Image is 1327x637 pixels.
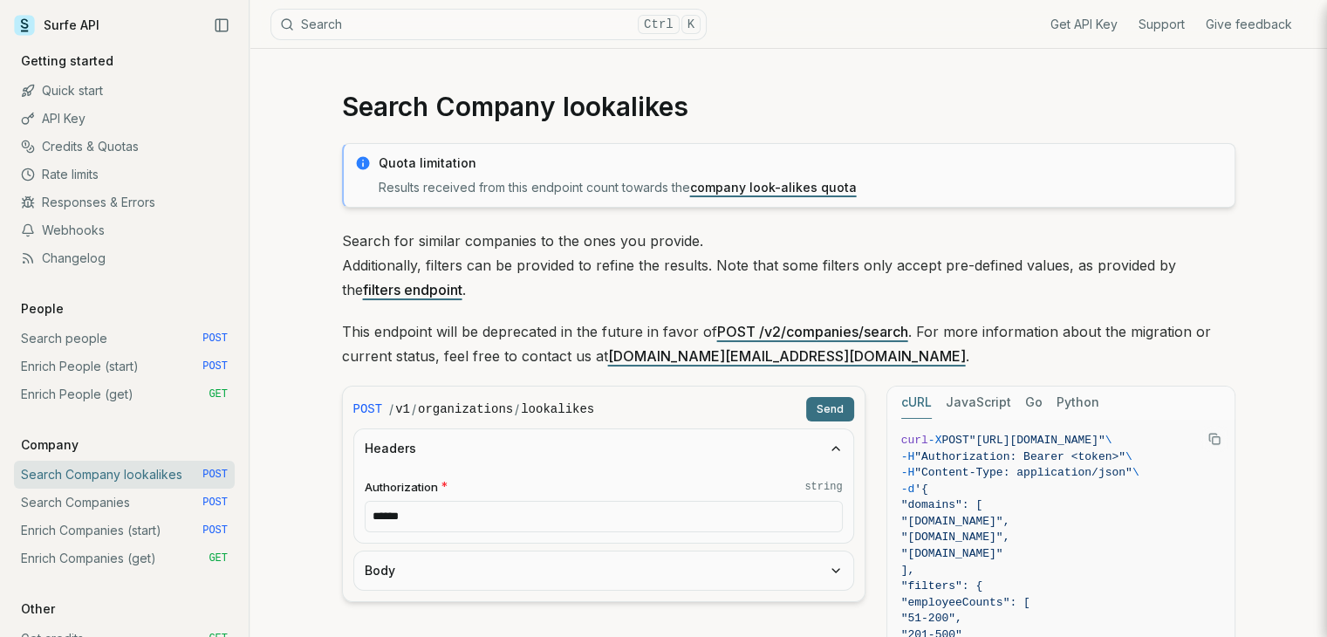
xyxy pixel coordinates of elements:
span: POST [202,524,228,538]
h1: Search Company lookalikes [342,91,1235,122]
kbd: Ctrl [638,15,680,34]
button: Python [1057,387,1099,419]
span: -H [901,466,915,479]
p: Company [14,436,86,454]
a: Search Companies POST [14,489,235,517]
span: "[DOMAIN_NAME]", [901,531,1010,544]
button: Go [1025,387,1043,419]
a: Enrich People (start) POST [14,353,235,380]
a: Credits & Quotas [14,133,235,161]
button: JavaScript [946,387,1011,419]
span: GET [209,387,228,401]
span: POST [202,360,228,373]
span: "Content-Type: application/json" [914,466,1132,479]
span: POST [353,401,383,418]
a: company look-alikes quota [690,180,857,195]
kbd: K [681,15,701,34]
p: Results received from this endpoint count towards the [379,179,1224,196]
code: v1 [395,401,410,418]
span: \ [1132,466,1139,479]
span: Authorization [365,479,438,496]
button: Copy Text [1201,426,1228,452]
span: \ [1125,450,1132,463]
a: [DOMAIN_NAME][EMAIL_ADDRESS][DOMAIN_NAME] [608,347,966,365]
p: Quota limitation [379,154,1224,172]
span: -X [928,434,942,447]
a: POST /v2/companies/search [717,323,908,340]
code: organizations [418,401,513,418]
a: Quick start [14,77,235,105]
code: string [804,480,842,494]
span: / [515,401,519,418]
a: Search Company lookalikes POST [14,461,235,489]
span: "[DOMAIN_NAME]", [901,515,1010,528]
a: API Key [14,105,235,133]
span: POST [202,332,228,346]
span: curl [901,434,928,447]
a: Surfe API [14,12,99,38]
span: "51-200", [901,612,962,625]
a: Rate limits [14,161,235,188]
a: Support [1139,16,1185,33]
p: People [14,300,71,318]
a: Changelog [14,244,235,272]
span: POST [202,468,228,482]
span: "[URL][DOMAIN_NAME]" [969,434,1105,447]
a: Enrich People (get) GET [14,380,235,408]
span: "filters": { [901,579,983,592]
span: \ [1105,434,1112,447]
a: Get API Key [1050,16,1118,33]
span: POST [941,434,968,447]
p: Search for similar companies to the ones you provide. Additionally, filters can be provided to re... [342,229,1235,302]
button: SearchCtrlK [270,9,707,40]
a: Enrich Companies (start) POST [14,517,235,545]
a: Give feedback [1206,16,1292,33]
a: Search people POST [14,325,235,353]
span: "[DOMAIN_NAME]" [901,547,1003,560]
span: ], [901,564,915,577]
span: "Authorization: Bearer <token>" [914,450,1125,463]
a: Webhooks [14,216,235,244]
button: cURL [901,387,932,419]
span: / [389,401,393,418]
button: Body [354,551,853,590]
button: Send [806,397,854,421]
button: Collapse Sidebar [209,12,235,38]
span: POST [202,496,228,510]
a: Enrich Companies (get) GET [14,545,235,572]
a: filters endpoint [363,281,462,298]
p: Other [14,600,62,618]
span: -d [901,483,915,496]
span: -H [901,450,915,463]
span: / [412,401,416,418]
p: Getting started [14,52,120,70]
button: Headers [354,429,853,468]
span: "employeeCounts": [ [901,596,1030,609]
span: "domains": [ [901,498,983,511]
span: '{ [914,483,928,496]
a: Responses & Errors [14,188,235,216]
code: lookalikes [521,401,594,418]
span: GET [209,551,228,565]
p: This endpoint will be deprecated in the future in favor of . For more information about the migra... [342,319,1235,368]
